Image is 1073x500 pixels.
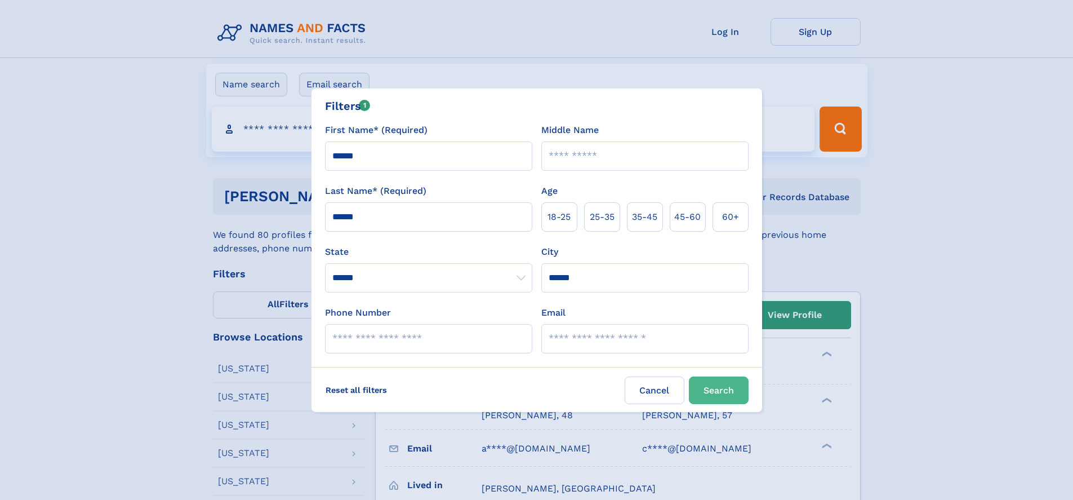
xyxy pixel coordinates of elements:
[632,210,657,224] span: 35‑45
[325,184,426,198] label: Last Name* (Required)
[325,306,391,320] label: Phone Number
[541,123,599,137] label: Middle Name
[541,306,566,320] label: Email
[325,98,371,114] div: Filters
[318,377,394,404] label: Reset all filters
[625,377,684,404] label: Cancel
[541,184,558,198] label: Age
[674,210,701,224] span: 45‑60
[689,377,749,404] button: Search
[722,210,739,224] span: 60+
[547,210,571,224] span: 18‑25
[541,245,558,259] label: City
[325,245,532,259] label: State
[325,123,428,137] label: First Name* (Required)
[590,210,615,224] span: 25‑35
